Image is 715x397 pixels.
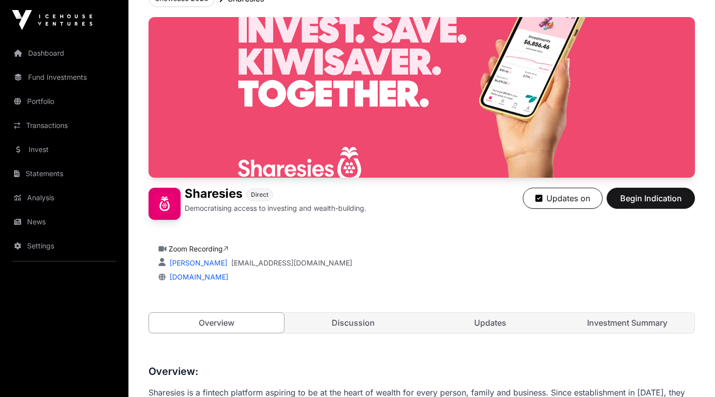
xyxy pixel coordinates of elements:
p: Democratising access to investing and wealth-building. [185,203,366,213]
button: Begin Indication [607,188,695,209]
span: Direct [251,191,268,199]
a: Updates [423,313,558,333]
a: Zoom Recording [169,244,228,253]
h1: Sharesies [185,188,242,201]
button: Updates on [523,188,603,209]
a: Begin Indication [607,198,695,208]
a: Statements [8,163,120,185]
img: Sharesies [149,17,695,178]
a: News [8,211,120,233]
img: Icehouse Ventures Logo [12,10,92,30]
a: Portfolio [8,90,120,112]
a: Dashboard [8,42,120,64]
a: Invest [8,139,120,161]
span: Begin Indication [619,192,682,204]
iframe: Chat Widget [665,349,715,397]
a: [DOMAIN_NAME] [166,273,228,281]
img: Sharesies [149,188,181,220]
nav: Tabs [149,313,694,333]
a: Investment Summary [559,313,694,333]
a: [PERSON_NAME] [168,258,227,267]
a: Settings [8,235,120,257]
a: Analysis [8,187,120,209]
a: Fund Investments [8,66,120,88]
h3: Overview: [149,363,695,379]
a: Overview [149,312,284,333]
a: Discussion [286,313,421,333]
a: Transactions [8,114,120,137]
a: [EMAIL_ADDRESS][DOMAIN_NAME] [231,258,352,268]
